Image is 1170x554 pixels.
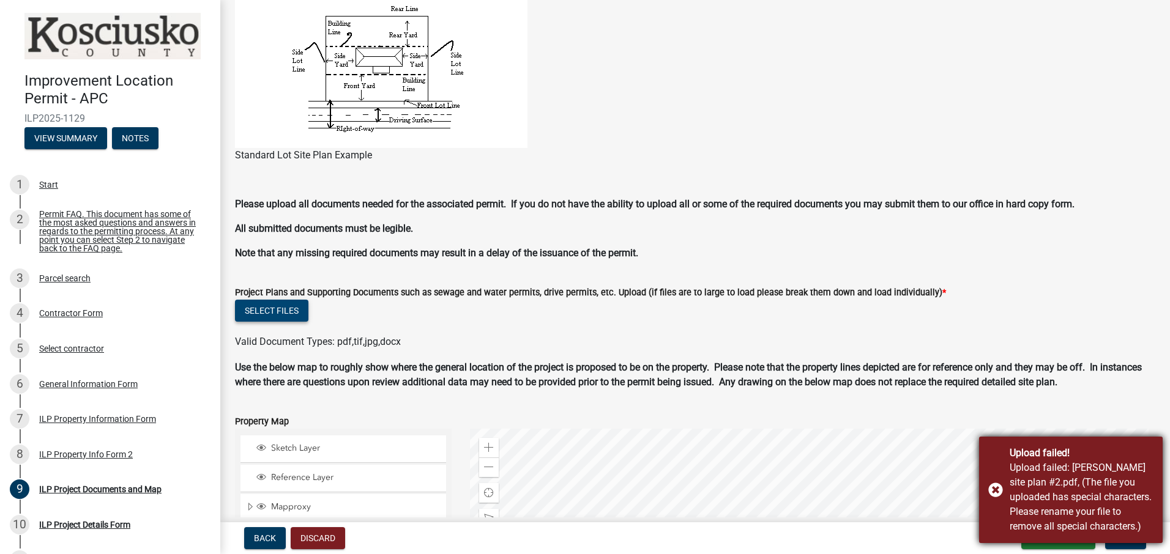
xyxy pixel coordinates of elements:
[1010,446,1153,460] div: Upload failed!
[10,303,29,323] div: 4
[254,533,276,543] span: Back
[10,374,29,394] div: 6
[479,483,499,503] div: Find my location
[39,274,91,283] div: Parcel search
[291,527,345,549] button: Discard
[244,527,286,549] button: Back
[268,472,442,483] span: Reference Layer
[39,180,58,189] div: Start
[240,435,446,463] li: Sketch Layer
[235,289,946,297] label: Project Plans and Supporting Documents such as sewage and water permits, drive permits, etc. Uplo...
[479,438,499,457] div: Zoom in
[1010,460,1153,534] div: Upload failed: Anderson site plan #2.pdf, (The file you uploaded has special characters. Please r...
[10,445,29,464] div: 8
[255,472,442,484] div: Reference Layer
[10,175,29,194] div: 1
[39,344,104,353] div: Select contractor
[235,223,413,234] strong: All submitted documents must be legible.
[235,247,638,259] strong: Note that any missing required documents may result in a delay of the issuance of the permit.
[39,309,103,317] div: Contractor Form
[24,72,211,108] h4: Improvement Location Permit - APC
[10,339,29,358] div: 5
[39,415,156,423] div: ILP Property Information Form
[235,148,1155,163] figcaption: Standard Lot Site Plan Example
[10,409,29,429] div: 7
[245,501,255,514] span: Expand
[235,336,401,347] span: Valid Document Types: pdf,tif,jpg,docx
[24,13,201,59] img: Kosciusko County, Indiana
[24,127,107,149] button: View Summary
[10,268,29,288] div: 3
[235,198,1075,210] strong: Please upload all documents needed for the associated permit. If you do not have the ability to u...
[10,515,29,534] div: 10
[235,418,289,426] label: Property Map
[235,300,308,322] button: Select files
[24,113,196,124] span: ILP2025-1129
[239,432,447,526] ul: Layer List
[112,127,158,149] button: Notes
[39,210,201,253] div: Permit FAQ. This document has some of the most asked questions and answers in regards to the perm...
[268,501,442,512] span: Mapproxy
[255,501,442,514] div: Mapproxy
[24,134,107,144] wm-modal-confirm: Summary
[479,457,499,477] div: Zoom out
[240,465,446,492] li: Reference Layer
[10,210,29,229] div: 2
[10,479,29,499] div: 9
[39,520,130,529] div: ILP Project Details Form
[255,443,442,455] div: Sketch Layer
[39,450,133,459] div: ILP Property Info Form 2
[39,485,162,493] div: ILP Project Documents and Map
[235,361,1142,388] strong: Use the below map to roughly show where the general location of the project is proposed to be on ...
[240,494,446,522] li: Mapproxy
[112,134,158,144] wm-modal-confirm: Notes
[268,443,442,454] span: Sketch Layer
[39,380,138,388] div: General Information Form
